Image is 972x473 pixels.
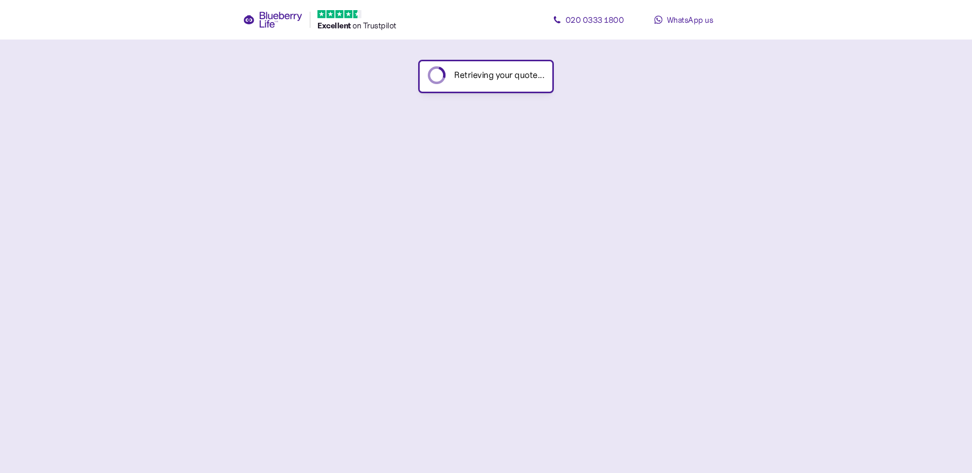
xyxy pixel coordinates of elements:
[317,20,352,30] span: Excellent ️
[352,20,396,30] span: on Trustpilot
[638,10,729,30] a: WhatsApp us
[565,15,624,25] span: 020 0333 1800
[454,68,544,82] div: Retrieving your quote...
[543,10,634,30] a: 020 0333 1800
[667,15,713,25] span: WhatsApp us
